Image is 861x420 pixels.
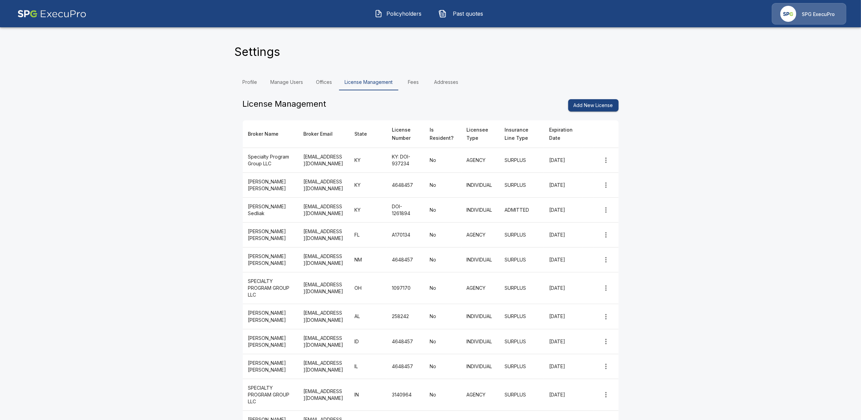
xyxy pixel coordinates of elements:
p: SPG ExecuPro [802,11,835,18]
td: [EMAIL_ADDRESS][DOMAIN_NAME] [298,379,349,410]
td: KY [349,198,387,223]
td: [PERSON_NAME] [PERSON_NAME] [243,304,298,329]
td: OH [349,272,387,304]
td: KY [349,148,387,173]
th: Insurance Line Type [499,120,544,148]
td: 3140964 [387,379,425,410]
td: INDIVIDUAL [461,329,499,354]
h5: License Management [243,99,326,109]
button: more [599,310,613,324]
a: Fees [398,74,429,90]
td: [DATE] [544,272,583,304]
button: more [599,388,613,402]
td: SPECIALTY PROGRAM GROUP LLC [243,379,298,410]
button: more [599,360,613,373]
td: ADMITTED [499,198,544,223]
td: SURPLUS [499,304,544,329]
td: [PERSON_NAME] [PERSON_NAME] [243,173,298,198]
a: Offices [309,74,339,90]
td: [PERSON_NAME] [PERSON_NAME] [243,223,298,247]
button: more [599,178,613,192]
td: IL [349,354,387,379]
td: [EMAIL_ADDRESS][DOMAIN_NAME] [298,173,349,198]
td: INDIVIDUAL [461,247,499,272]
td: [DATE] [544,329,583,354]
button: more [599,281,613,295]
td: SURPLUS [499,272,544,304]
div: Settings Tabs [235,74,627,90]
td: SURPLUS [499,329,544,354]
td: DOI-1261894 [387,198,425,223]
td: No [424,198,461,223]
th: Is Resident? [424,120,461,148]
td: [DATE] [544,223,583,247]
td: NM [349,247,387,272]
td: INDIVIDUAL [461,198,499,223]
td: No [424,223,461,247]
th: Licensee Type [461,120,499,148]
td: ID [349,329,387,354]
button: more [599,253,613,267]
td: KY: DOI-937234 [387,148,425,173]
img: Policyholders Icon [374,10,383,18]
td: [PERSON_NAME] Sedliak [243,198,298,223]
button: more [599,203,613,217]
td: AGENCY [461,379,499,410]
td: SPECIALTY PROGRAM GROUP LLC [243,272,298,304]
td: [DATE] [544,247,583,272]
button: more [599,153,613,167]
td: 1097170 [387,272,425,304]
td: IN [349,379,387,410]
h4: Settings [235,45,281,59]
img: Past quotes Icon [439,10,447,18]
td: A170134 [387,223,425,247]
td: AL [349,304,387,329]
td: [EMAIL_ADDRESS][DOMAIN_NAME] [298,272,349,304]
td: [EMAIL_ADDRESS][DOMAIN_NAME] [298,198,349,223]
td: [DATE] [544,379,583,410]
td: [DATE] [544,354,583,379]
td: SURPLUS [499,223,544,247]
th: Broker Name [243,120,298,148]
td: SURPLUS [499,247,544,272]
td: No [424,148,461,173]
td: [EMAIL_ADDRESS][DOMAIN_NAME] [298,354,349,379]
a: Addresses [429,74,464,90]
td: [DATE] [544,173,583,198]
a: Agency IconSPG ExecuPro [772,3,846,25]
td: No [424,354,461,379]
td: INDIVIDUAL [461,304,499,329]
th: Broker Email [298,120,349,148]
td: [PERSON_NAME] [PERSON_NAME] [243,329,298,354]
a: License Management [339,74,398,90]
td: Specialty Program Group LLC [243,148,298,173]
td: SURPLUS [499,379,544,410]
td: AGENCY [461,272,499,304]
td: No [424,247,461,272]
a: Profile [235,74,265,90]
a: Past quotes IconPast quotes [433,5,492,22]
td: [PERSON_NAME] [PERSON_NAME] [243,354,298,379]
td: No [424,173,461,198]
td: [EMAIL_ADDRESS][DOMAIN_NAME] [298,148,349,173]
td: No [424,304,461,329]
td: [DATE] [544,148,583,173]
td: [DATE] [544,198,583,223]
td: [PERSON_NAME] [PERSON_NAME] [243,247,298,272]
td: [EMAIL_ADDRESS][DOMAIN_NAME] [298,223,349,247]
td: 4648457 [387,354,425,379]
td: [EMAIL_ADDRESS][DOMAIN_NAME] [298,329,349,354]
td: No [424,272,461,304]
td: [DATE] [544,304,583,329]
td: 4648457 [387,329,425,354]
img: AA Logo [17,3,86,25]
span: Policyholders [385,10,423,18]
button: Add New License [568,99,619,112]
td: [EMAIL_ADDRESS][DOMAIN_NAME] [298,304,349,329]
button: Policyholders IconPolicyholders [369,5,428,22]
span: Past quotes [449,10,487,18]
td: SURPLUS [499,173,544,198]
td: AGENCY [461,148,499,173]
